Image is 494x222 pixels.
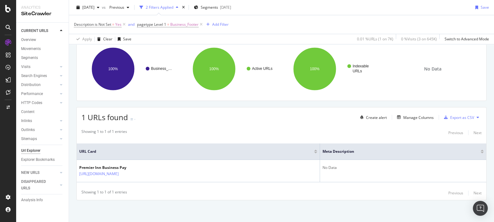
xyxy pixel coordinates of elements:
text: URLs [353,69,362,73]
a: Segments [21,55,64,61]
text: 100% [108,67,118,71]
button: Save [115,34,131,44]
button: [DATE] [74,2,102,12]
a: Inlinks [21,118,58,124]
div: Previous [448,130,463,135]
div: SiteCrawler [21,10,64,17]
a: Visits [21,64,58,70]
button: Switch to Advanced Mode [442,34,489,44]
span: = [112,22,114,27]
div: 2 Filters Applied [146,5,173,10]
button: Previous [448,129,463,136]
a: Sitemaps [21,136,58,142]
div: Segments [21,55,38,61]
button: Next [473,189,482,197]
span: pagetype Level 1 [137,22,166,27]
div: Url Explorer [21,147,40,154]
a: Outlinks [21,127,58,133]
a: HTTP Codes [21,100,58,106]
a: Distribution [21,82,58,88]
a: Performance [21,91,58,97]
div: Switch to Advanced Mode [445,36,489,42]
a: Search Engines [21,73,58,79]
a: Content [21,109,64,115]
div: Save [481,5,489,10]
span: 1 URLs found [81,112,128,122]
div: Distribution [21,82,41,88]
div: Next [473,190,482,196]
a: DISAPPEARED URLS [21,179,58,192]
div: Previous [448,190,463,196]
div: Visits [21,64,30,70]
button: Create alert [358,112,387,122]
a: CURRENT URLS [21,28,58,34]
span: = [167,22,169,27]
button: Previous [448,189,463,197]
div: Showing 1 to 1 of 1 entries [81,129,127,136]
a: Analysis Info [21,197,64,203]
button: Manage Columns [395,114,434,121]
div: HTTP Codes [21,100,42,106]
div: Open Intercom Messenger [473,201,488,216]
img: Equal [130,118,133,120]
div: Add Filter [212,22,229,27]
div: Analysis Info [21,197,43,203]
div: [DATE] [220,5,231,10]
button: and [128,21,135,27]
span: No Data [424,66,441,72]
a: NEW URLS [21,170,58,176]
svg: A chart. [182,42,279,96]
button: Segments[DATE] [191,2,234,12]
button: Clear [95,34,112,44]
button: Next [473,129,482,136]
div: A chart. [81,42,178,96]
div: Manage Columns [403,115,434,120]
span: 2025 Sep. 1st [82,5,94,10]
text: Indexable [353,64,369,68]
div: Save [123,36,131,42]
div: Apply [82,36,92,42]
div: NEW URLS [21,170,39,176]
span: Previous [107,5,124,10]
div: Next [473,130,482,135]
span: Yes [115,20,121,29]
div: Movements [21,46,41,52]
div: - [134,116,135,122]
div: times [181,4,186,11]
div: Performance [21,91,43,97]
span: Business_Footer [170,20,199,29]
button: Export as CSV [441,112,474,122]
div: Export as CSV [450,115,474,120]
div: Outlinks [21,127,35,133]
a: Url Explorer [21,147,64,154]
a: Movements [21,46,64,52]
div: Clear [103,36,112,42]
div: CURRENT URLS [21,28,48,34]
a: [URL][DOMAIN_NAME] [79,171,119,177]
a: Explorer Bookmarks [21,156,64,163]
div: Search Engines [21,73,47,79]
span: Description is Not Set [74,22,111,27]
div: Analytics [21,5,64,10]
text: 100% [310,67,320,71]
button: Apply [74,34,92,44]
text: Active URLs [252,66,272,71]
div: DISAPPEARED URLS [21,179,53,192]
text: Business_… [151,66,172,71]
a: Overview [21,37,64,43]
div: Showing 1 to 1 of 1 entries [81,189,127,197]
div: 0 % Visits ( 3 on 645K ) [401,36,437,42]
div: No Data [322,165,484,170]
div: Sitemaps [21,136,37,142]
div: Overview [21,37,36,43]
button: 2 Filters Applied [137,2,181,12]
div: and [128,22,135,27]
svg: A chart. [283,42,379,96]
span: Meta Description [322,149,471,154]
text: 100% [209,67,219,71]
button: Save [473,2,489,12]
div: 0.01 % URLs ( 1 on 7K ) [357,36,393,42]
span: vs [102,5,107,10]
